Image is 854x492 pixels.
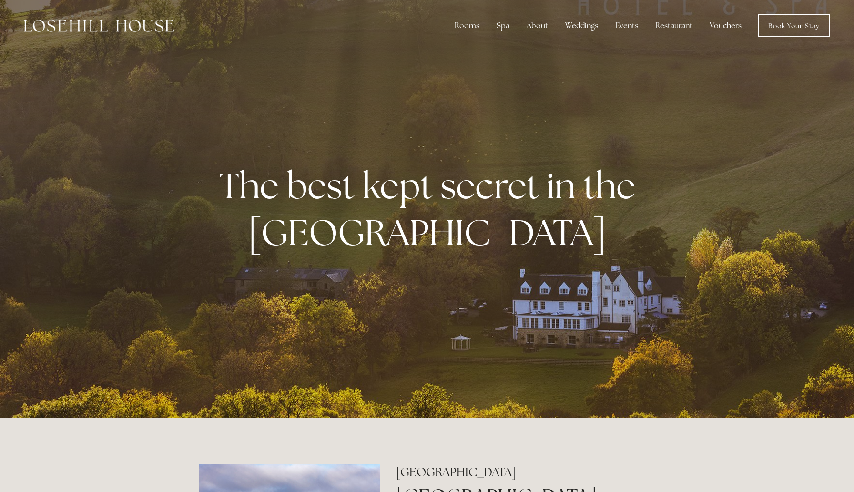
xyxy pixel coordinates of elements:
[24,20,174,32] img: Losehill House
[447,16,487,35] div: Rooms
[648,16,700,35] div: Restaurant
[758,14,830,37] a: Book Your Stay
[489,16,517,35] div: Spa
[558,16,606,35] div: Weddings
[396,464,655,481] h2: [GEOGRAPHIC_DATA]
[519,16,556,35] div: About
[608,16,646,35] div: Events
[702,16,749,35] a: Vouchers
[219,162,643,256] strong: The best kept secret in the [GEOGRAPHIC_DATA]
